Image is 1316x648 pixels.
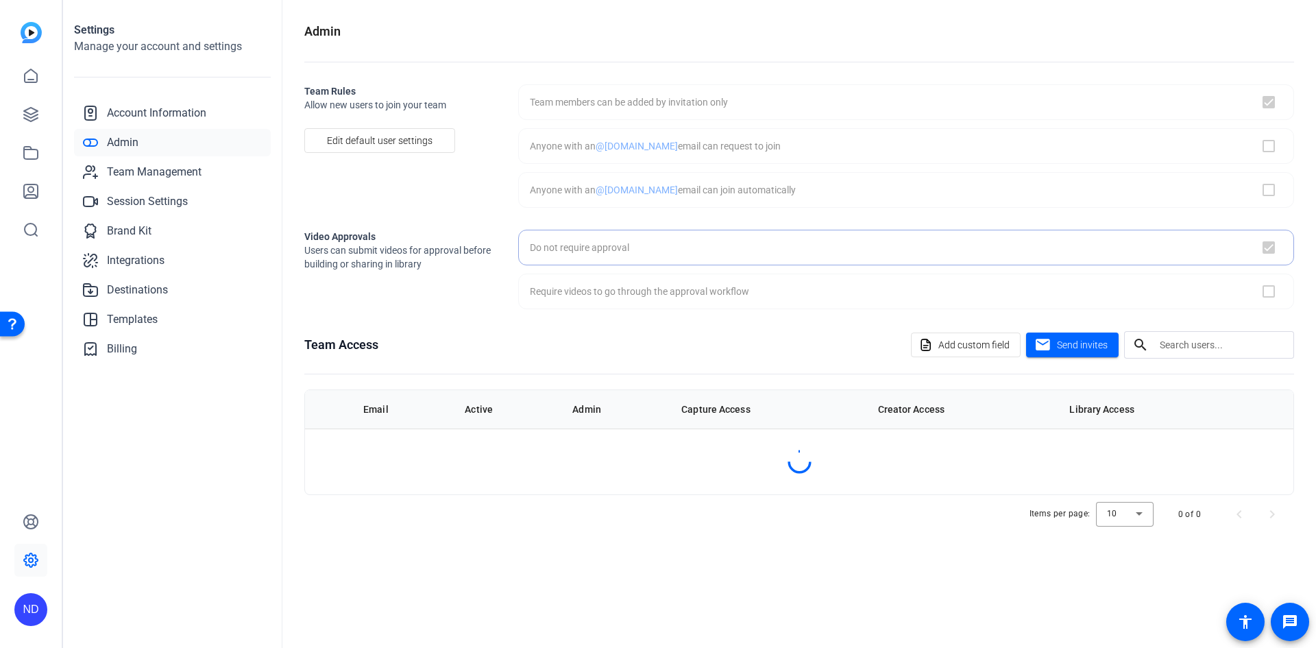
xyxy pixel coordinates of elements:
[1029,507,1090,520] div: Items per page:
[107,164,202,180] span: Team Management
[107,134,138,151] span: Admin
[1223,498,1256,531] button: Previous page
[74,99,271,127] a: Account Information
[74,217,271,245] a: Brand Kit
[304,230,496,243] h2: Video Approvals
[304,84,496,98] h2: Team Rules
[74,306,271,333] a: Templates
[107,282,168,298] span: Destinations
[107,193,188,210] span: Session Settings
[107,341,137,357] span: Billing
[74,276,271,304] a: Destinations
[1058,390,1245,429] th: Library Access
[1160,337,1283,353] input: Search users...
[74,335,271,363] a: Billing
[530,139,781,153] div: Anyone with an email can request to join
[867,390,1059,429] th: Creator Access
[107,105,206,121] span: Account Information
[1026,333,1119,357] button: Send invites
[1178,507,1201,521] div: 0 of 0
[596,141,678,152] span: @[DOMAIN_NAME]
[1282,614,1298,630] mat-icon: message
[304,22,341,41] h1: Admin
[327,128,432,154] span: Edit default user settings
[530,285,749,298] div: Require videos to go through the approval workflow
[74,38,271,55] h2: Manage your account and settings
[530,183,796,197] div: Anyone with an email can join automatically
[670,390,866,429] th: Capture Access
[561,390,670,429] th: Admin
[74,158,271,186] a: Team Management
[304,98,496,112] span: Allow new users to join your team
[304,243,496,271] span: Users can submit videos for approval before building or sharing in library
[530,241,629,254] div: Do not require approval
[14,593,47,626] div: ND
[938,332,1010,358] span: Add custom field
[596,184,678,195] span: @[DOMAIN_NAME]
[1256,498,1289,531] button: Next page
[107,252,164,269] span: Integrations
[1237,614,1254,630] mat-icon: accessibility
[21,22,42,43] img: blue-gradient.svg
[1124,337,1157,353] mat-icon: search
[454,390,561,429] th: Active
[74,188,271,215] a: Session Settings
[74,247,271,274] a: Integrations
[74,22,271,38] h1: Settings
[304,128,455,153] button: Edit default user settings
[911,333,1021,357] button: Add custom field
[304,335,378,355] h1: Team Access
[74,129,271,156] a: Admin
[1057,338,1108,352] span: Send invites
[530,95,728,109] div: Team members can be added by invitation only
[107,223,151,239] span: Brand Kit
[352,390,454,429] th: Email
[107,311,158,328] span: Templates
[1034,337,1051,354] mat-icon: mail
